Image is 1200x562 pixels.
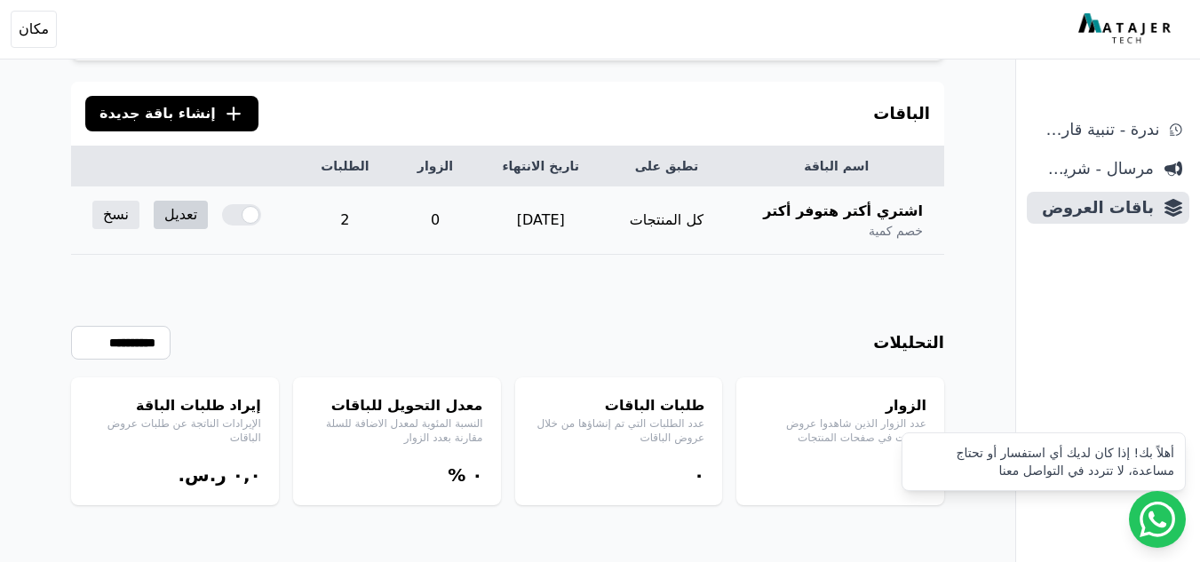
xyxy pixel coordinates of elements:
span: مرسال - شريط دعاية [1034,156,1154,181]
th: اسم الباقة [728,146,944,186]
span: % [448,464,465,486]
button: مكان [11,11,57,48]
th: تاريخ الانتهاء [477,146,604,186]
span: اشتري أكتر هتوفر أكتر [763,201,923,222]
h4: معدل التحويل للباقات [311,395,483,416]
td: [DATE] [477,186,604,255]
h3: الباقات [873,101,930,126]
img: MatajerTech Logo [1078,13,1175,45]
h3: التحليلات [873,330,944,355]
bdi: ۰ [472,464,482,486]
p: الإيرادات الناتجة عن طلبات عروض الباقات [89,416,261,445]
span: خصم كمية [869,222,923,240]
span: باقات العروض [1034,195,1154,220]
div: أهلاً بك! إذا كان لديك أي استفسار أو تحتاج مساعدة، لا تتردد في التواصل معنا [913,444,1174,479]
span: ندرة - تنبية قارب علي النفاذ [1034,117,1159,142]
a: نسخ [92,201,139,229]
th: الطلبات [297,146,393,186]
a: تعديل [154,201,208,229]
td: 0 [393,186,477,255]
p: عدد الطلبات التي تم إنشاؤها من خلال عروض الباقات [533,416,705,445]
h4: إيراد طلبات الباقة [89,395,261,416]
div: ۰ [533,463,705,487]
p: النسبة المئوية لمعدل الاضافة للسلة مقارنة بعدد الزوار [311,416,483,445]
th: الزوار [393,146,477,186]
button: إنشاء باقة جديدة [85,96,258,131]
span: مكان [19,19,49,40]
p: عدد الزوار الذين شاهدوا عروض الباقات في صفحات المنتجات [754,416,926,445]
h4: الزوار [754,395,926,416]
bdi: ۰,۰ [233,464,261,486]
span: إنشاء باقة جديدة [99,103,216,124]
span: ر.س. [178,464,226,486]
div: ۰ [754,463,926,487]
td: كل المنتجات [605,186,729,255]
td: 2 [297,186,393,255]
th: تطبق على [605,146,729,186]
h4: طلبات الباقات [533,395,705,416]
